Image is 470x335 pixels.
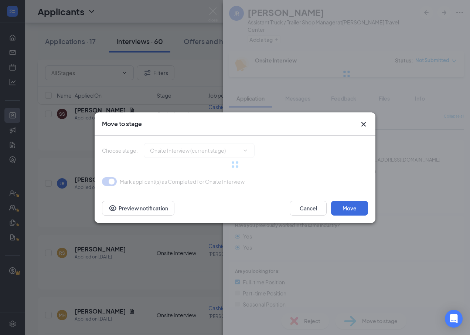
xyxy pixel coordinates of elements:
svg: Cross [359,120,368,129]
button: Cancel [290,201,327,216]
button: Close [359,120,368,129]
h3: Move to stage [102,120,142,128]
svg: Eye [108,204,117,213]
button: Move [331,201,368,216]
button: Preview notificationEye [102,201,174,216]
div: Open Intercom Messenger [445,310,463,328]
